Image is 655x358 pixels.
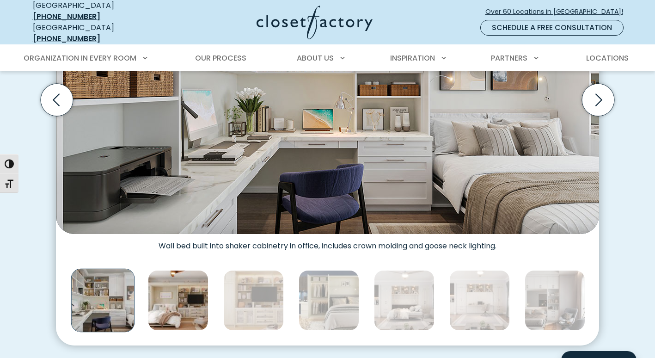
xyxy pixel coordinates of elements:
[33,11,100,22] a: [PHONE_NUMBER]
[37,80,77,120] button: Previous slide
[223,270,284,331] img: Custom Murphy bed concealed in light woodgrain cabinetry
[485,7,631,17] span: Over 60 Locations in [GEOGRAPHIC_DATA]!
[491,53,527,63] span: Partners
[195,53,246,63] span: Our Process
[374,270,435,331] img: Custom Murphy bed with light woodgrain melamine and LED lighting, glass floating shelves, and cus...
[56,234,599,251] figcaption: Wall bed built into shaker cabinetry in office, includes crown molding and goose neck lighting.
[24,53,136,63] span: Organization in Every Room
[485,4,631,20] a: Over 60 Locations in [GEOGRAPHIC_DATA]!
[578,80,618,120] button: Next slide
[299,270,359,331] img: Murphy bed flanked with wardrobe closet and built-in work station desk including flexi and LED li...
[33,33,100,44] a: [PHONE_NUMBER]
[148,270,208,331] img: Custom Murphy Bed with decorative glass cabinet doors and built in TV mount
[525,270,585,331] img: Custom murphy bed with open display shelving
[71,268,135,332] img: Wall bed built into shaker cabinetry in office, includes crown molding and goose neck lighting.
[17,45,638,71] nav: Primary Menu
[586,53,629,63] span: Locations
[297,53,334,63] span: About Us
[480,20,624,36] a: Schedule a Free Consultation
[449,270,510,331] img: Closed Murphy Bed creates dual-purpose room
[257,6,373,39] img: Closet Factory Logo
[33,22,167,44] div: [GEOGRAPHIC_DATA]
[390,53,435,63] span: Inspiration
